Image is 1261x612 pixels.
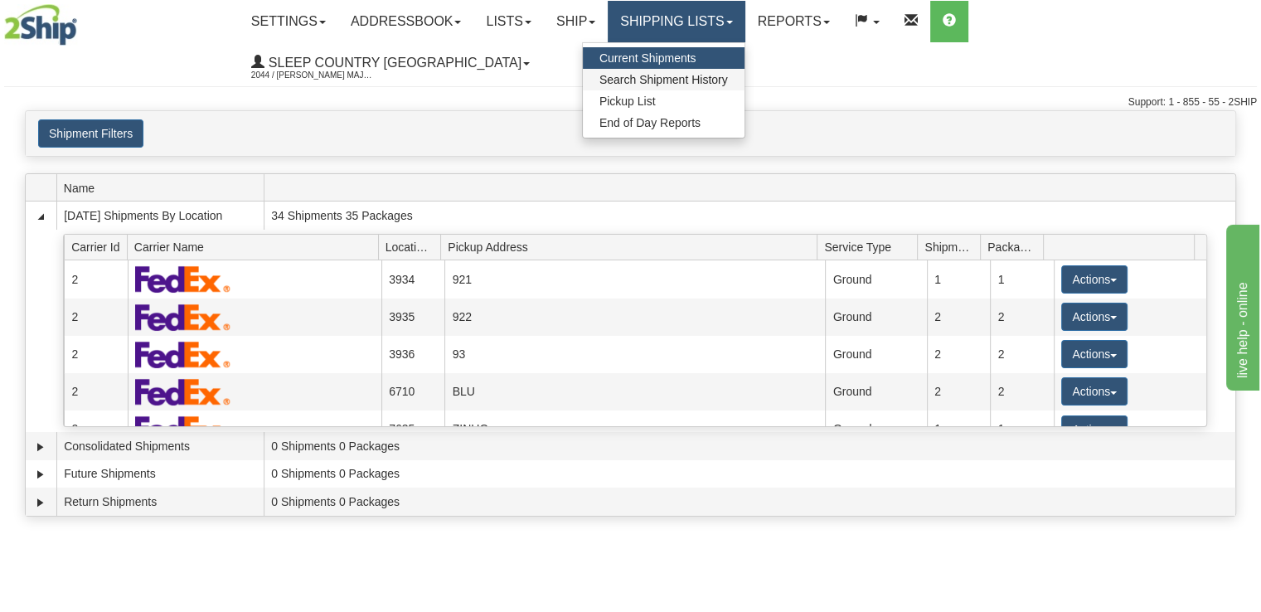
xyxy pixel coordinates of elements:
button: Shipment Filters [38,119,143,148]
iframe: chat widget [1223,221,1259,391]
span: Sleep Country [GEOGRAPHIC_DATA] [264,56,521,70]
td: 1 [990,260,1054,298]
td: 93 [444,336,825,373]
td: 922 [444,299,825,336]
a: Current Shipments [583,47,744,69]
td: 2 [64,373,128,410]
td: ZINUC [444,410,825,448]
a: Pickup List [583,90,744,112]
a: Shipping lists [608,1,744,42]
button: Actions [1061,303,1128,331]
td: 34 Shipments 35 Packages [264,202,1235,230]
img: logo2044.jpg [4,4,77,46]
span: Search Shipment History [599,73,728,86]
td: 6710 [381,373,445,410]
td: 0 Shipments 0 Packages [264,460,1235,488]
td: 3935 [381,299,445,336]
span: Carrier Id [71,234,127,260]
td: 0 Shipments 0 Packages [264,432,1235,460]
span: Service Type [824,234,917,260]
span: Pickup Address [448,234,817,260]
td: 1 [927,410,991,448]
span: Shipments [924,234,980,260]
td: 2 [64,336,128,373]
td: [DATE] Shipments By Location [56,202,264,230]
td: 3936 [381,336,445,373]
a: Expand [32,439,49,455]
a: End of Day Reports [583,112,744,134]
button: Actions [1061,265,1128,294]
td: Return Shipments [56,488,264,516]
span: Pickup List [599,95,656,108]
a: Addressbook [338,1,474,42]
span: Carrier Name [134,234,378,260]
img: FedEx [135,265,230,293]
img: FedEx [135,378,230,406]
span: Current Shipments [599,51,696,65]
td: 2 [990,336,1054,373]
td: Ground [825,336,926,373]
button: Actions [1061,340,1128,368]
td: 1 [990,410,1054,448]
td: 2 [990,299,1054,336]
button: Actions [1061,377,1128,406]
td: 2 [64,260,128,298]
td: 2 [990,373,1054,410]
img: FedEx [135,304,230,331]
td: Ground [825,410,926,448]
span: Name [64,175,264,201]
span: End of Day Reports [599,116,701,129]
a: Ship [544,1,608,42]
td: 0 Shipments 0 Packages [264,488,1235,516]
span: 2044 / [PERSON_NAME] Major [PERSON_NAME] [251,67,376,84]
img: FedEx [135,341,230,368]
a: Lists [473,1,543,42]
td: 2 [927,336,991,373]
td: Ground [825,299,926,336]
td: 1 [927,260,991,298]
td: BLU [444,373,825,410]
a: Collapse [32,208,49,225]
td: 921 [444,260,825,298]
td: 7635 [381,410,445,448]
td: 2 [927,373,991,410]
td: Future Shipments [56,460,264,488]
a: Search Shipment History [583,69,744,90]
span: Location Id [386,234,441,260]
span: Packages [987,234,1043,260]
td: 2 [64,299,128,336]
a: Reports [745,1,842,42]
a: Settings [239,1,338,42]
button: Actions [1061,415,1128,444]
a: Expand [32,494,49,511]
td: 3934 [381,260,445,298]
a: Sleep Country [GEOGRAPHIC_DATA] 2044 / [PERSON_NAME] Major [PERSON_NAME] [239,42,542,84]
td: Ground [825,373,926,410]
div: live help - online [12,10,153,30]
td: Ground [825,260,926,298]
td: 2 [64,410,128,448]
img: FedEx [135,415,230,443]
a: Expand [32,466,49,483]
div: Support: 1 - 855 - 55 - 2SHIP [4,95,1257,109]
td: Consolidated Shipments [56,432,264,460]
td: 2 [927,299,991,336]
